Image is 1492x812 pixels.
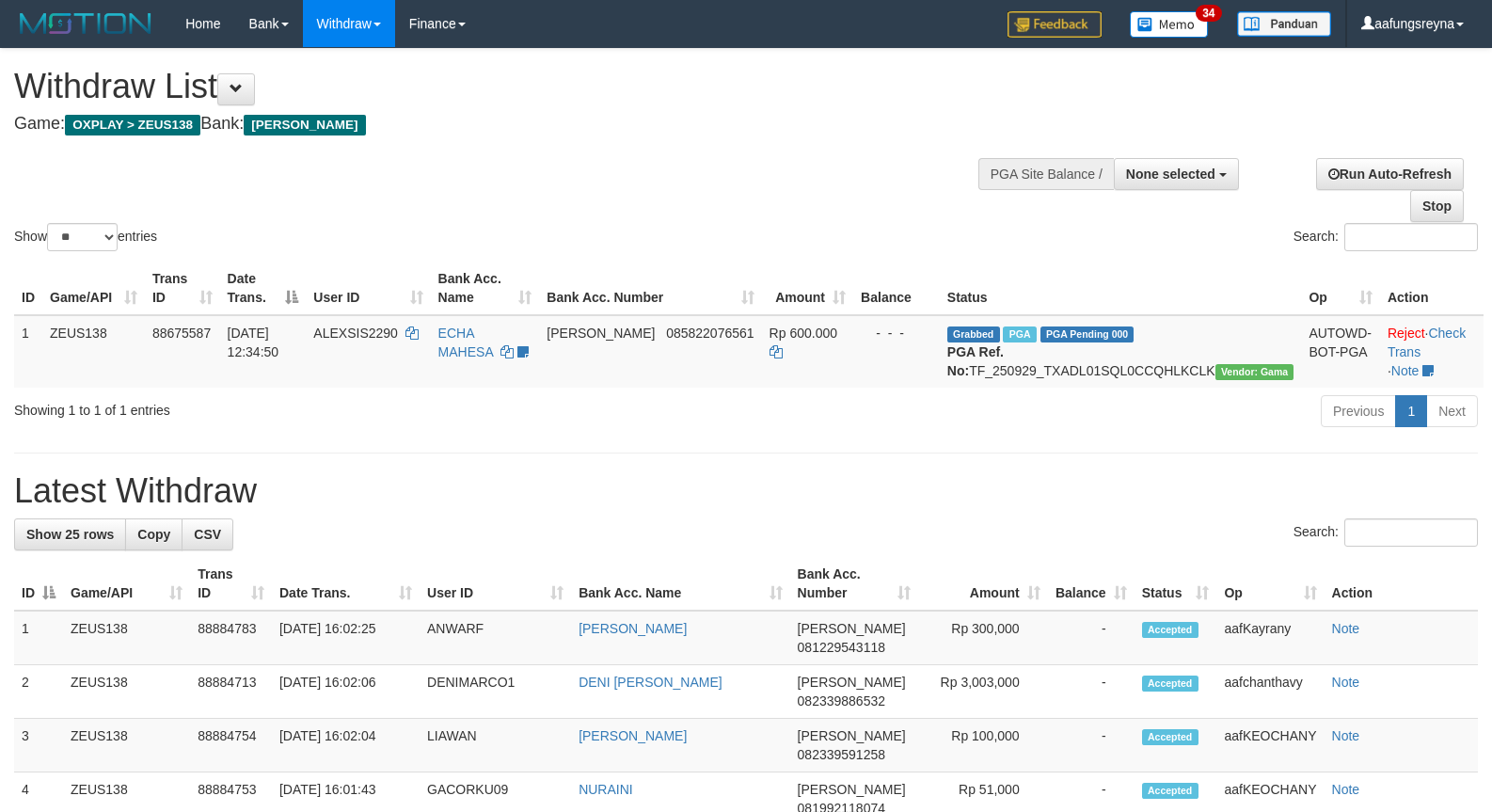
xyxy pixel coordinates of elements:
[63,557,190,611] th: Game/API: activate to sort column ascending
[798,728,906,743] span: [PERSON_NAME]
[272,557,420,611] th: Date Trans.: activate to sort column ascending
[1048,719,1135,772] td: -
[579,675,722,690] a: DENI [PERSON_NAME]
[770,326,837,341] span: Rp 600.000
[63,719,190,772] td: ZEUS138
[14,115,976,134] h4: Game: Bank:
[1410,190,1464,222] a: Stop
[1332,675,1360,690] a: Note
[1316,158,1464,190] a: Run Auto-Refresh
[666,326,754,341] span: Copy 085822076561 to clipboard
[918,665,1047,719] td: Rp 3,003,000
[1380,262,1484,315] th: Action
[1135,557,1217,611] th: Status: activate to sort column ascending
[1003,326,1036,342] span: Marked by aafpengsreynich
[42,262,145,315] th: Game/API: activate to sort column ascending
[14,665,63,719] td: 2
[918,557,1047,611] th: Amount: activate to sort column ascending
[65,115,200,135] span: OXPLAY > ZEUS138
[14,393,608,420] div: Showing 1 to 1 of 1 entries
[1391,363,1420,378] a: Note
[1388,326,1425,341] a: Reject
[313,326,398,341] span: ALEXSIS2290
[1237,11,1331,37] img: panduan.png
[438,326,493,359] a: ECHA MAHESA
[1142,676,1198,692] span: Accepted
[1216,557,1324,611] th: Op: activate to sort column ascending
[42,315,145,388] td: ZEUS138
[1040,326,1135,342] span: PGA Pending
[579,621,687,636] a: [PERSON_NAME]
[1344,223,1478,251] input: Search:
[1216,719,1324,772] td: aafKEOCHANY
[798,675,906,690] span: [PERSON_NAME]
[1048,611,1135,665] td: -
[1301,262,1379,315] th: Op: activate to sort column ascending
[14,9,157,38] img: MOTION_logo.png
[798,747,885,762] span: Copy 082339591258 to clipboard
[1126,167,1215,182] span: None selected
[194,527,221,542] span: CSV
[14,611,63,665] td: 1
[1332,728,1360,743] a: Note
[14,719,63,772] td: 3
[940,315,1302,388] td: TF_250929_TXADL01SQL0CCQHLKCLK
[1426,395,1478,427] a: Next
[190,719,272,772] td: 88884754
[947,344,1004,378] b: PGA Ref. No:
[431,262,540,315] th: Bank Acc. Name: activate to sort column ascending
[798,782,906,797] span: [PERSON_NAME]
[1294,223,1478,251] label: Search:
[918,611,1047,665] td: Rp 300,000
[1142,783,1198,799] span: Accepted
[1294,518,1478,547] label: Search:
[152,326,211,341] span: 88675587
[420,557,571,611] th: User ID: activate to sort column ascending
[272,719,420,772] td: [DATE] 16:02:04
[420,719,571,772] td: LIAWAN
[798,621,906,636] span: [PERSON_NAME]
[14,315,42,388] td: 1
[547,326,655,341] span: [PERSON_NAME]
[1380,315,1484,388] td: · ·
[63,611,190,665] td: ZEUS138
[306,262,430,315] th: User ID: activate to sort column ascending
[190,557,272,611] th: Trans ID: activate to sort column ascending
[1388,326,1466,359] a: Check Trans
[420,611,571,665] td: ANWARF
[579,728,687,743] a: [PERSON_NAME]
[1332,782,1360,797] a: Note
[220,262,307,315] th: Date Trans.: activate to sort column descending
[1332,621,1360,636] a: Note
[1048,665,1135,719] td: -
[272,611,420,665] td: [DATE] 16:02:25
[14,557,63,611] th: ID: activate to sort column descending
[798,693,885,709] span: Copy 082339886532 to clipboard
[190,665,272,719] td: 88884713
[14,68,976,105] h1: Withdraw List
[1048,557,1135,611] th: Balance: activate to sort column ascending
[1395,395,1427,427] a: 1
[228,326,279,359] span: [DATE] 12:34:50
[14,518,126,550] a: Show 25 rows
[137,527,170,542] span: Copy
[125,518,183,550] a: Copy
[1196,5,1221,22] span: 34
[1215,364,1294,380] span: Vendor URL: https://trx31.1velocity.biz
[1321,395,1396,427] a: Previous
[420,665,571,719] td: DENIMARCO1
[947,326,1000,342] span: Grabbed
[14,262,42,315] th: ID
[1344,518,1478,547] input: Search:
[47,223,118,251] select: Showentries
[1142,729,1198,745] span: Accepted
[762,262,853,315] th: Amount: activate to sort column ascending
[272,665,420,719] td: [DATE] 16:02:06
[1130,11,1209,38] img: Button%20Memo.svg
[1216,611,1324,665] td: aafKayrany
[861,324,932,342] div: - - -
[182,518,233,550] a: CSV
[1325,557,1478,611] th: Action
[1114,158,1239,190] button: None selected
[853,262,940,315] th: Balance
